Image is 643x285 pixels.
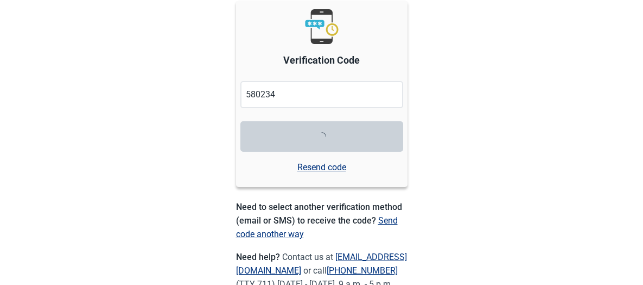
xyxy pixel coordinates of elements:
[297,160,346,174] a: Resend code
[236,202,402,226] span: Need to select another verification method (email or SMS) to receive the code?
[240,81,403,108] input: Enter Code Here
[236,252,407,276] a: [EMAIL_ADDRESS][DOMAIN_NAME]
[283,53,360,68] label: Verification Code
[327,265,398,276] a: [PHONE_NUMBER]
[236,252,282,262] span: Need help?
[317,132,326,141] span: loading
[236,252,407,276] span: Contact us at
